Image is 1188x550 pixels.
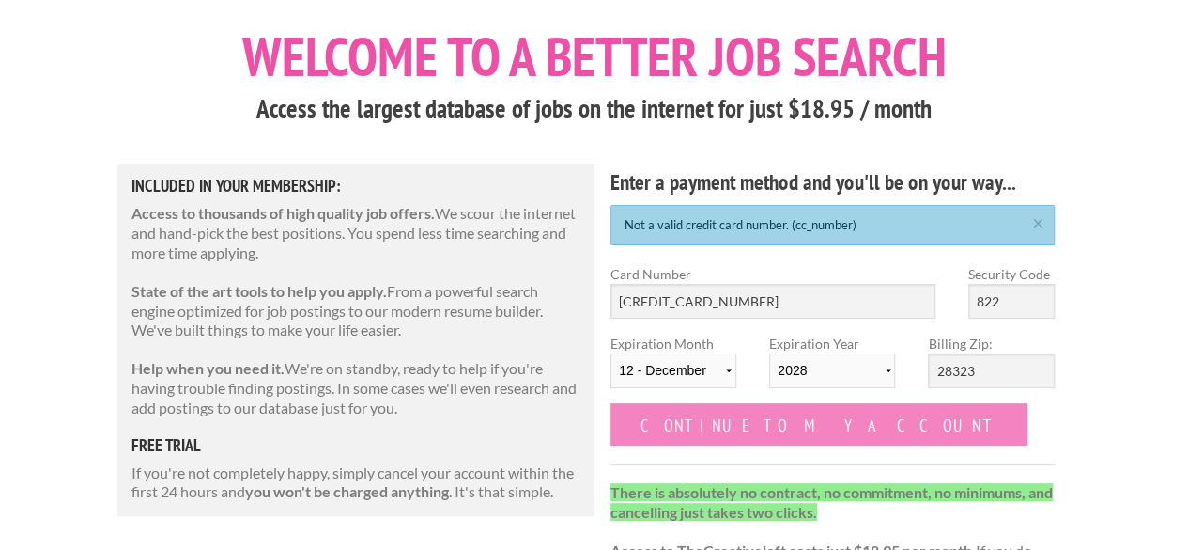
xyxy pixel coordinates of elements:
h3: Access the largest database of jobs on the internet for just $18.95 / month [117,91,1071,127]
p: If you're not completely happy, simply cancel your account within the first 24 hours and . It's t... [131,464,580,503]
label: Security Code [968,264,1055,284]
label: Expiration Year [769,334,895,403]
a: × [1026,214,1050,227]
h5: Included in Your Membership: [131,178,580,195]
input: Continue to my account [610,403,1027,446]
label: Card Number [610,264,935,284]
strong: you won't be charged anything [245,482,449,500]
p: We're on standby, ready to help if you're having trouble finding postings. In some cases we'll ev... [131,359,580,417]
label: Billing Zip: [928,334,1054,354]
p: From a powerful search engine optimized for job postings to our modern resume builder. We've buil... [131,282,580,340]
div: Not a valid credit card number. (cc_number) [610,205,1055,245]
select: Expiration Year [769,354,895,388]
strong: State of the art tools to help you apply. [131,282,387,300]
p: We scour the internet and hand-pick the best positions. You spend less time searching and more ti... [131,204,580,262]
h5: free trial [131,437,580,454]
h4: Enter a payment method and you'll be on your way... [610,167,1055,197]
label: Expiration Month [610,334,736,403]
strong: Help when you need it. [131,359,285,377]
h1: Welcome to a better job search [117,29,1071,84]
strong: Access to thousands of high quality job offers. [131,204,435,222]
select: Expiration Month [610,354,736,388]
strong: There is absolutely no contract, no commitment, no minimums, and cancelling just takes two clicks. [610,483,1053,521]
